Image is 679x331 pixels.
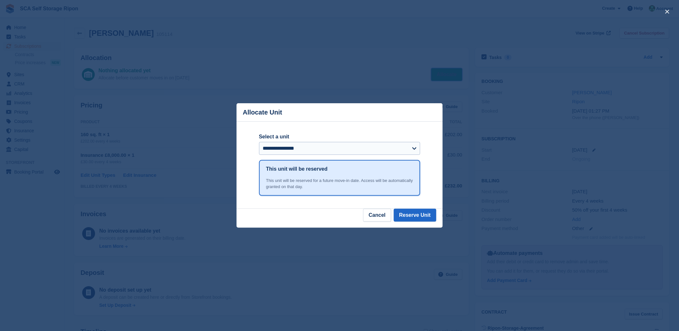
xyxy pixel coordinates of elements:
[363,209,391,222] button: Cancel
[394,209,436,222] button: Reserve Unit
[662,6,673,17] button: close
[266,177,413,190] div: This unit will be reserved for a future move-in date. Access will be automatically granted on tha...
[266,165,328,173] h1: This unit will be reserved
[259,133,420,141] label: Select a unit
[243,109,282,116] p: Allocate Unit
